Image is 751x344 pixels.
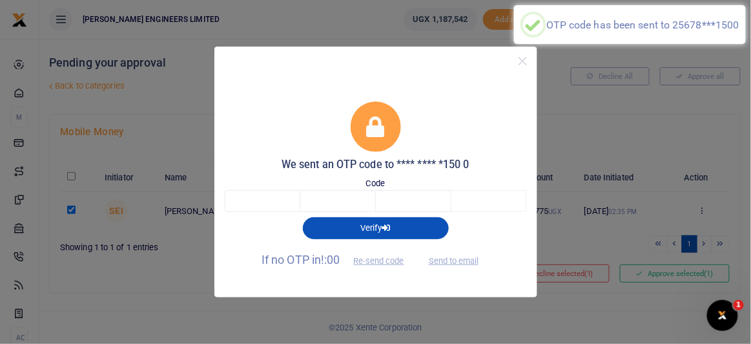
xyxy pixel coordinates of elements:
label: Code [366,177,385,190]
button: Close [513,52,532,70]
iframe: Intercom live chat [707,300,738,331]
div: OTP code has been sent to 25678***1500 [546,19,739,31]
button: Verify [303,217,449,239]
span: !:00 [321,253,340,266]
span: If no OTP in [262,253,415,266]
span: 1 [734,300,744,310]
